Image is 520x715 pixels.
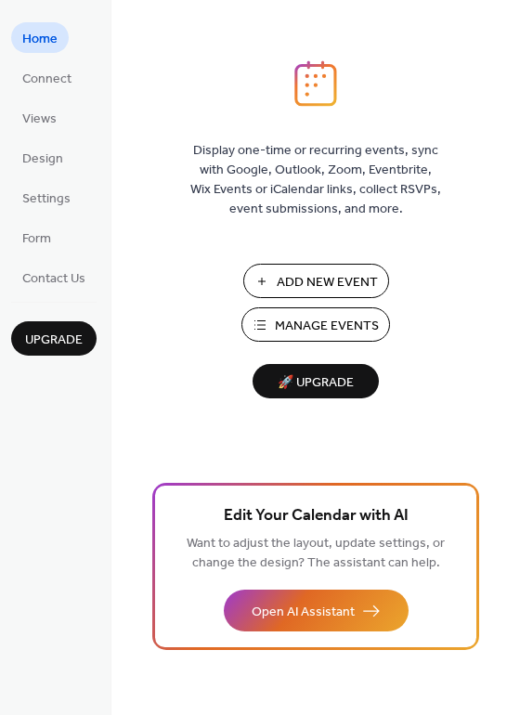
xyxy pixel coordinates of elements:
[224,590,409,631] button: Open AI Assistant
[252,603,355,622] span: Open AI Assistant
[11,222,62,253] a: Form
[11,62,83,93] a: Connect
[241,307,390,342] button: Manage Events
[22,269,85,289] span: Contact Us
[187,531,445,576] span: Want to adjust the layout, update settings, or change the design? The assistant can help.
[243,264,389,298] button: Add New Event
[253,364,379,398] button: 🚀 Upgrade
[11,22,69,53] a: Home
[22,110,57,129] span: Views
[25,331,83,350] span: Upgrade
[22,229,51,249] span: Form
[190,141,441,219] span: Display one-time or recurring events, sync with Google, Outlook, Zoom, Eventbrite, Wix Events or ...
[264,370,368,396] span: 🚀 Upgrade
[275,317,379,336] span: Manage Events
[11,102,68,133] a: Views
[294,60,337,107] img: logo_icon.svg
[22,70,71,89] span: Connect
[11,262,97,292] a: Contact Us
[11,182,82,213] a: Settings
[11,142,74,173] a: Design
[277,273,378,292] span: Add New Event
[22,149,63,169] span: Design
[22,30,58,49] span: Home
[224,503,409,529] span: Edit Your Calendar with AI
[22,189,71,209] span: Settings
[11,321,97,356] button: Upgrade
